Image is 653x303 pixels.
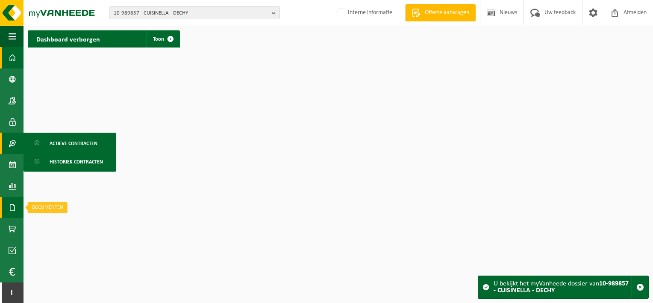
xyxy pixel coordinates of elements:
div: U bekijkt het myVanheede dossier van [494,276,632,298]
span: Toon [153,36,164,42]
span: Historiek contracten [50,154,103,170]
h2: Dashboard verborgen [28,30,109,47]
button: 10-989857 - CUISINELLA - DECHY [109,6,280,19]
span: Actieve contracten [50,135,97,151]
a: Historiek contracten [26,153,114,169]
span: Offerte aanvragen [423,9,471,17]
a: Offerte aanvragen [405,4,476,21]
a: Actieve contracten [26,135,114,151]
span: 10-989857 - CUISINELLA - DECHY [114,7,268,20]
label: Interne informatie [336,6,392,19]
a: Toon [146,30,179,48]
strong: 10-989857 - CUISINELLA - DECHY [494,280,629,294]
